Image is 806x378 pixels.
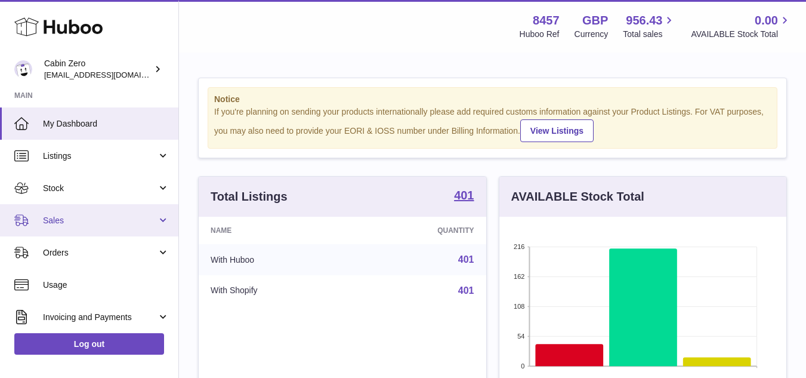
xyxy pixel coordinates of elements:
[514,243,524,250] text: 216
[199,275,354,306] td: With Shopify
[514,303,524,310] text: 108
[43,247,157,259] span: Orders
[199,217,354,244] th: Name
[44,70,175,79] span: [EMAIL_ADDRESS][DOMAIN_NAME]
[623,13,676,40] a: 956.43 Total sales
[623,29,676,40] span: Total sales
[43,279,169,291] span: Usage
[458,285,474,296] a: 401
[520,119,594,142] a: View Listings
[517,333,524,340] text: 54
[521,362,524,370] text: 0
[533,13,560,29] strong: 8457
[755,13,778,29] span: 0.00
[14,60,32,78] img: internalAdmin-8457@internal.huboo.com
[211,189,288,205] h3: Total Listings
[454,189,474,204] a: 401
[14,333,164,355] a: Log out
[43,312,157,323] span: Invoicing and Payments
[354,217,486,244] th: Quantity
[44,58,152,81] div: Cabin Zero
[43,183,157,194] span: Stock
[214,94,771,105] strong: Notice
[691,13,792,40] a: 0.00 AVAILABLE Stock Total
[199,244,354,275] td: With Huboo
[575,29,609,40] div: Currency
[43,150,157,162] span: Listings
[520,29,560,40] div: Huboo Ref
[514,273,524,280] text: 162
[214,106,771,142] div: If you're planning on sending your products internationally please add required customs informati...
[458,254,474,265] a: 401
[43,118,169,130] span: My Dashboard
[454,189,474,201] strong: 401
[626,13,662,29] span: 956.43
[43,215,157,226] span: Sales
[691,29,792,40] span: AVAILABLE Stock Total
[582,13,608,29] strong: GBP
[511,189,644,205] h3: AVAILABLE Stock Total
